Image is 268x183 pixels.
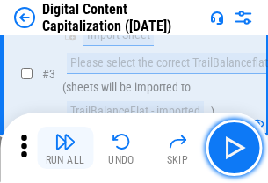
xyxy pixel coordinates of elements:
[149,127,206,169] button: Skip
[233,7,254,28] img: Settings menu
[54,131,76,152] img: Run All
[210,11,224,25] img: Support
[42,67,55,81] span: # 3
[167,131,188,152] img: Skip
[37,127,93,169] button: Run All
[220,134,248,162] img: Main button
[42,1,203,34] div: Digital Content Capitalization ([DATE])
[83,25,154,46] div: Import Sheet
[108,155,134,165] div: Undo
[167,155,189,165] div: Skip
[46,155,85,165] div: Run All
[14,7,35,28] img: Back
[111,131,132,152] img: Undo
[67,101,204,122] div: TrailBalanceFlat - imported
[93,127,149,169] button: Undo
